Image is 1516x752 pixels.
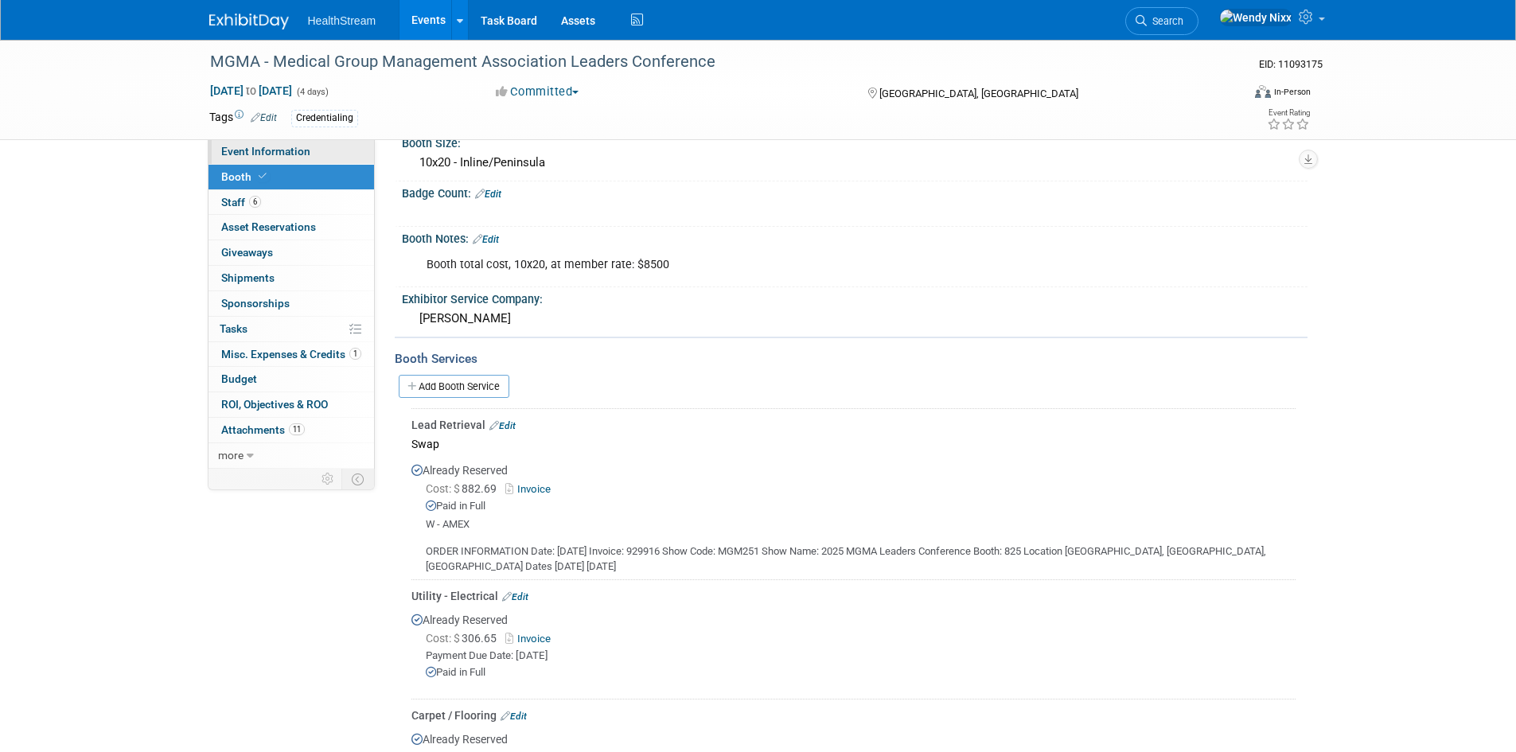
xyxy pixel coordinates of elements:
span: Giveaways [221,246,273,259]
span: 306.65 [426,632,503,645]
div: Booth Size: [402,131,1308,151]
a: Sponsorships [208,291,374,316]
a: Budget [208,367,374,392]
span: more [218,449,244,462]
a: Search [1125,7,1198,35]
a: ROI, Objectives & ROO [208,392,374,417]
td: Personalize Event Tab Strip [314,469,342,489]
img: Wendy Nixx [1219,9,1292,26]
div: Booth Services [395,350,1308,368]
span: Search [1147,15,1183,27]
a: Shipments [208,266,374,290]
div: Exhibitor Service Company: [402,287,1308,307]
div: Carpet / Flooring [411,707,1296,723]
span: 6 [249,196,261,208]
a: Edit [502,591,528,602]
img: Format-Inperson.png [1255,85,1271,98]
span: ROI, Objectives & ROO [221,398,328,411]
div: [PERSON_NAME] [414,306,1296,331]
span: to [244,84,259,97]
span: 11 [289,423,305,435]
a: Edit [473,234,499,245]
span: (4 days) [295,87,329,97]
div: 10x20 - Inline/Peninsula [414,150,1296,175]
div: Swap [411,433,1296,454]
a: Invoice [505,633,557,645]
span: Misc. Expenses & Credits [221,348,361,360]
div: Paid in Full [426,499,1296,514]
span: Booth [221,170,270,183]
div: Utility - Electrical [411,588,1296,604]
div: Already Reserved [411,604,1296,693]
td: Tags [209,109,277,127]
span: Shipments [221,271,275,284]
div: Booth total cost, 10x20, at member rate: $8500 [415,249,1132,281]
span: [DATE] [DATE] [209,84,293,98]
span: 882.69 [426,482,503,495]
img: ExhibitDay [209,14,289,29]
span: Cost: $ [426,482,462,495]
div: Already Reserved [411,454,1296,574]
div: Paid in Full [426,665,1296,680]
a: Misc. Expenses & Credits1 [208,342,374,367]
a: Edit [489,420,516,431]
a: Tasks [208,317,374,341]
button: Committed [490,84,585,100]
td: Toggle Event Tabs [341,469,374,489]
div: Badge Count: [402,181,1308,202]
div: Payment Due Date: [DATE] [426,649,1296,664]
div: Credentialing [291,110,358,127]
span: Event ID: 11093175 [1259,58,1323,70]
div: ORDER INFORMATION Date: [DATE] Invoice: 929916 Show Code: MGM251 Show Name: 2025 MGMA Leaders Con... [411,532,1296,574]
span: Budget [221,372,257,385]
span: Staff [221,196,261,208]
span: Sponsorships [221,297,290,310]
a: Booth [208,165,374,189]
div: Event Rating [1267,109,1310,117]
a: Giveaways [208,240,374,265]
i: Booth reservation complete [259,172,267,181]
a: Invoice [505,483,557,495]
span: Tasks [220,322,247,335]
span: Asset Reservations [221,220,316,233]
span: HealthStream [308,14,376,27]
a: more [208,443,374,468]
div: MGMA - Medical Group Management Association Leaders Conference [205,48,1218,76]
a: Add Booth Service [399,375,509,398]
span: Cost: $ [426,632,462,645]
a: Edit [251,112,277,123]
div: W - AMEX [426,518,1296,532]
span: [GEOGRAPHIC_DATA], [GEOGRAPHIC_DATA] [879,88,1078,99]
a: Event Information [208,139,374,164]
span: Attachments [221,423,305,436]
a: Staff6 [208,190,374,215]
a: Edit [475,189,501,200]
div: Event Format [1148,83,1311,107]
div: Booth Notes: [402,227,1308,247]
a: Asset Reservations [208,215,374,240]
a: Edit [501,711,527,722]
div: In-Person [1273,86,1311,98]
a: Attachments11 [208,418,374,442]
div: Lead Retrieval [411,417,1296,433]
span: 1 [349,348,361,360]
span: Event Information [221,145,310,158]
